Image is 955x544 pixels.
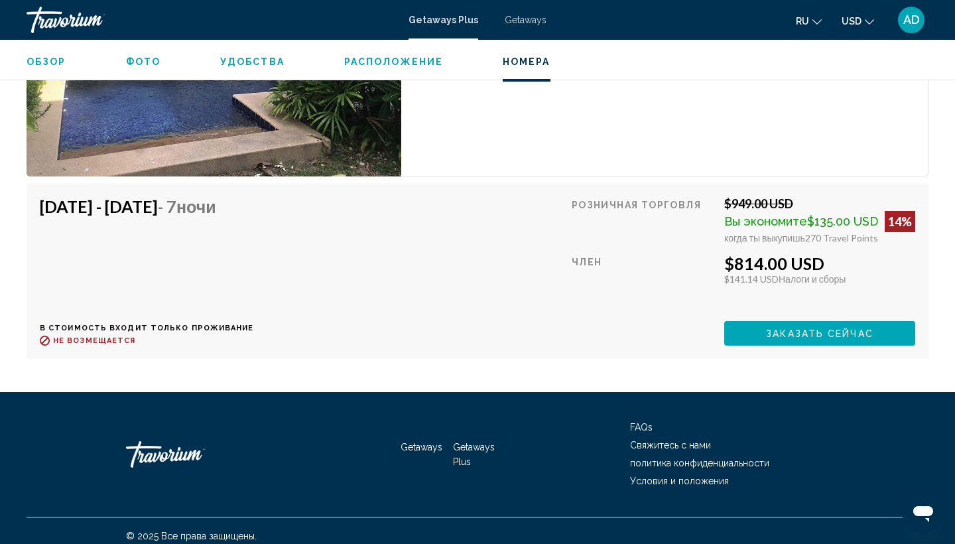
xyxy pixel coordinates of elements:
span: © 2025 Все права защищены. [126,531,257,541]
span: ru [796,16,809,27]
a: Getaways Plus [409,15,478,25]
a: Travorium [27,7,395,33]
button: Обзор [27,56,66,68]
span: $135.00 USD [807,214,878,228]
iframe: Кнопка запуска окна обмена сообщениями [902,491,944,533]
div: $949.00 USD [724,196,915,211]
a: Условия и положения [630,476,729,486]
span: Налоги и сборы [779,273,846,285]
a: FAQs [630,422,653,433]
span: Расположение [344,56,443,67]
button: Change language [796,11,822,31]
a: политика конфиденциальности [630,458,769,468]
div: Член [572,253,714,311]
button: Номера [503,56,550,68]
button: User Menu [894,6,928,34]
button: Change currency [842,11,874,31]
span: Заказать сейчас [766,328,873,339]
p: В стоимость входит только проживание [40,324,254,332]
div: $814.00 USD [724,253,915,273]
span: Удобства [220,56,285,67]
button: Расположение [344,56,443,68]
span: 270 Travel Points [805,232,878,243]
span: Обзор [27,56,66,67]
span: - 7 [158,196,216,216]
span: Фото [126,56,160,67]
div: 14% [885,211,915,232]
span: Номера [503,56,550,67]
a: Свяжитесь с нами [630,440,711,450]
span: когда ты выкупишь [724,232,805,243]
h4: [DATE] - [DATE] [40,196,244,216]
span: USD [842,16,861,27]
a: Getaways [401,442,442,452]
span: ночи [176,196,216,216]
a: Getaways [505,15,546,25]
span: Вы экономите [724,214,807,228]
span: AD [903,13,920,27]
button: Заказать сейчас [724,321,915,346]
button: Удобства [220,56,285,68]
div: $141.14 USD [724,273,915,285]
span: Не возмещается [53,336,135,345]
a: Getaways Plus [453,442,495,467]
a: Travorium [126,435,259,474]
button: Фото [126,56,160,68]
div: Розничная торговля [572,196,714,243]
